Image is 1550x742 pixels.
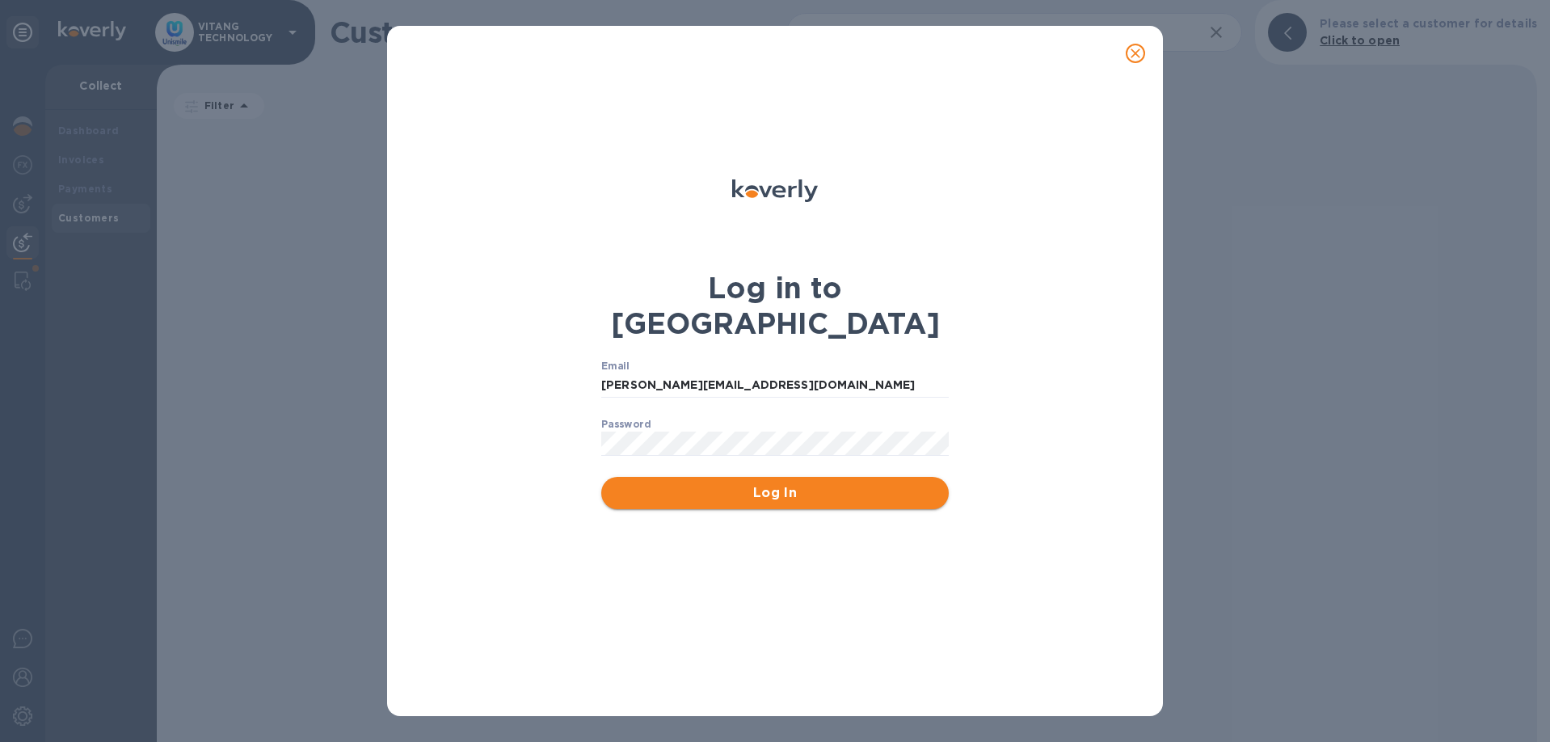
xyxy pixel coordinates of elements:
[732,179,818,202] img: Koverly
[601,373,949,398] input: Email
[1116,34,1155,73] button: close
[601,420,651,430] label: Password
[611,270,940,341] b: Log in to [GEOGRAPHIC_DATA]
[601,477,949,509] button: Log In
[614,483,936,503] span: Log In
[601,362,630,372] label: Email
